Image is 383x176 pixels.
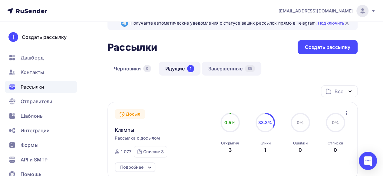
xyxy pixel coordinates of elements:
a: Завершенные85 [202,62,261,76]
div: 0 [334,146,337,154]
div: 1 [264,146,266,154]
span: Отправители [21,98,53,105]
span: Интеграции [21,127,50,134]
div: 3 [228,146,231,154]
span: 0% [332,120,339,125]
img: Telegram [121,19,128,27]
div: 1 077 [121,149,132,155]
span: Формы [21,141,38,149]
div: Ошибки [293,141,308,146]
div: 0 [299,146,302,154]
a: Контакты [5,66,77,78]
div: Клики [259,141,271,146]
span: Дашборд [21,54,44,61]
a: Формы [5,139,77,151]
a: Идущие1 [159,62,200,76]
div: Создать рассылку [305,44,350,51]
span: Рассылка с досылом [115,135,160,141]
a: Подключить [318,20,344,25]
button: Все [321,85,358,97]
a: [EMAIL_ADDRESS][DOMAIN_NAME] [279,5,376,17]
div: 1 [187,65,194,72]
div: Отписки [328,141,343,146]
span: Клампы [115,126,134,134]
h2: Рассылки [107,41,157,53]
div: 85 [245,65,255,72]
span: 0.5% [224,120,236,125]
div: 0 [143,65,151,72]
div: Досыл [115,109,145,119]
a: Черновики0 [107,62,157,76]
span: [EMAIL_ADDRESS][DOMAIN_NAME] [279,8,353,14]
span: Получайте автоматические уведомления о статусе ваших рассылок прямо в Telegram. [130,20,344,26]
div: Все [335,88,343,95]
span: 0% [297,120,304,125]
span: 33.3% [258,120,272,125]
span: Контакты [21,69,44,76]
span: Шаблоны [21,112,44,120]
span: Рассылки [21,83,44,90]
div: Подробнее [120,164,144,171]
div: Открытия [221,141,239,146]
a: Рассылки [5,81,77,93]
a: Дашборд [5,52,77,64]
div: Создать рассылку [22,33,67,41]
div: Списки: 3 [143,149,164,155]
span: API и SMTP [21,156,48,163]
a: Отправители [5,95,77,107]
a: Шаблоны [5,110,77,122]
